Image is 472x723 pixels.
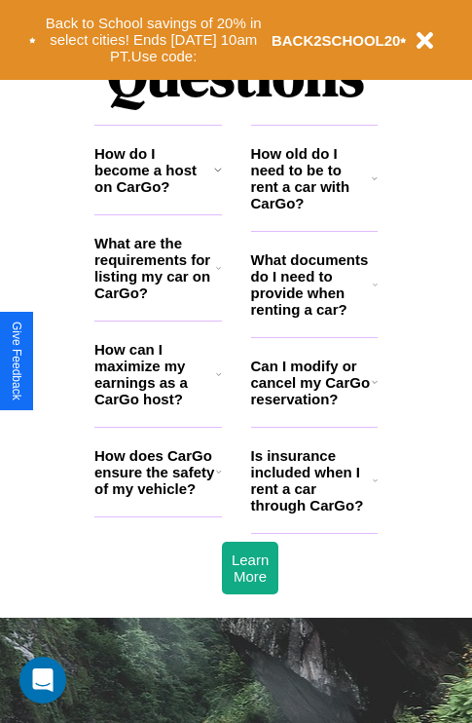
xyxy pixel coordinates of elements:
h3: Is insurance included when I rent a car through CarGo? [251,447,373,514]
button: Learn More [222,542,278,594]
h3: Can I modify or cancel my CarGo reservation? [251,358,372,407]
h3: How does CarGo ensure the safety of my vehicle? [94,447,216,497]
b: BACK2SCHOOL20 [272,32,401,49]
h3: What documents do I need to provide when renting a car? [251,251,374,318]
h3: How can I maximize my earnings as a CarGo host? [94,341,216,407]
div: Give Feedback [10,322,23,400]
h3: How old do I need to be to rent a car with CarGo? [251,145,373,211]
button: Back to School savings of 20% in select cities! Ends [DATE] 10am PT.Use code: [36,10,272,70]
h3: How do I become a host on CarGo? [94,145,214,195]
div: Open Intercom Messenger [19,657,66,704]
h3: What are the requirements for listing my car on CarGo? [94,235,216,301]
